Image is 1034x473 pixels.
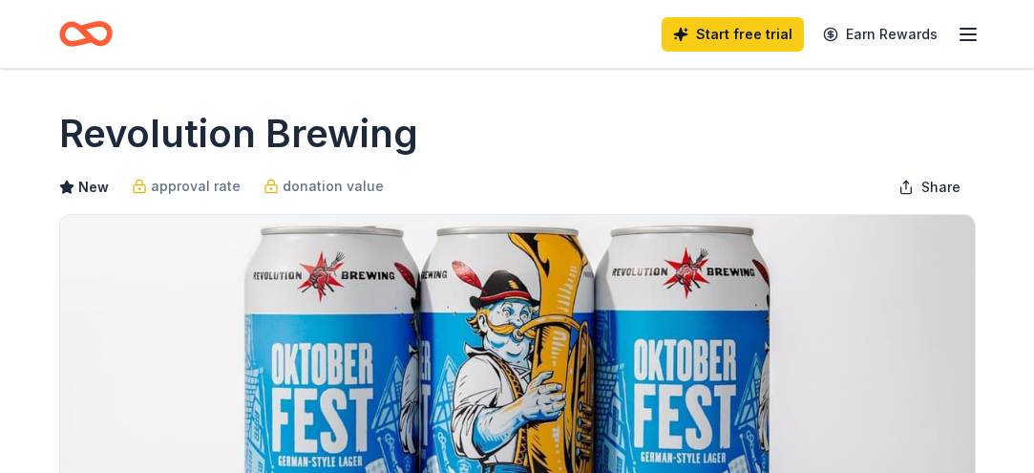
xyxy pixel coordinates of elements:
a: Home [59,11,113,56]
a: donation value [264,175,384,198]
h1: Revolution Brewing [59,107,418,161]
span: New [78,176,109,199]
a: approval rate [132,175,241,198]
span: donation value [283,175,384,198]
button: Share [883,168,976,206]
span: approval rate [151,175,241,198]
a: Start free trial [662,17,804,52]
a: Earn Rewards [812,17,949,52]
span: Share [921,176,960,199]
